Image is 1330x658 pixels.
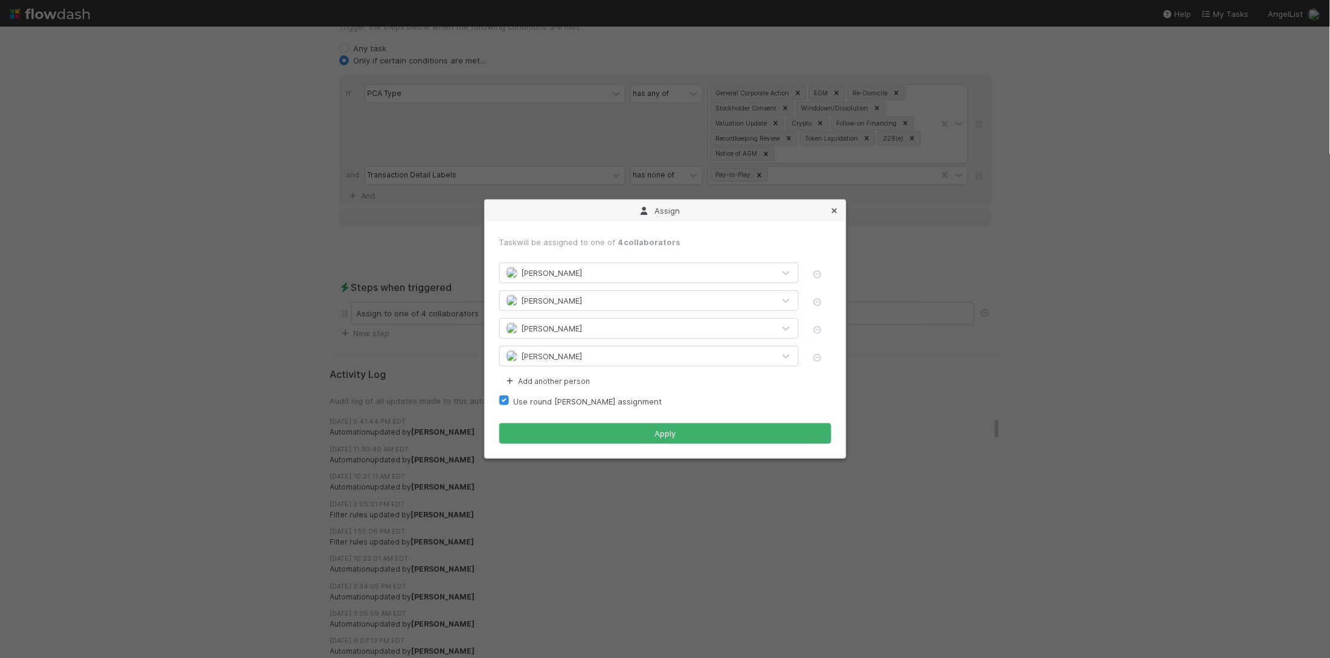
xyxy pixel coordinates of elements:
[499,374,595,389] button: Add another person
[506,295,518,307] img: avatar_99e80e95-8f0d-4917-ae3c-b5dad577a2b5.png
[506,350,518,362] img: avatar_cbf6e7c1-1692-464b-bc1b-b8582b2cbdce.png
[522,324,583,333] span: [PERSON_NAME]
[618,237,681,247] span: 4 collaborators
[499,236,831,248] div: Task will be assigned to one of
[522,268,583,278] span: [PERSON_NAME]
[506,322,518,334] img: avatar_cd4e5e5e-3003-49e5-bc76-fd776f359de9.png
[499,423,831,444] button: Apply
[506,267,518,279] img: avatar_d8fc9ee4-bd1b-4062-a2a8-84feb2d97839.png
[514,394,662,409] label: Use round [PERSON_NAME] assignment
[522,296,583,305] span: [PERSON_NAME]
[522,351,583,361] span: [PERSON_NAME]
[485,200,846,222] div: Assign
